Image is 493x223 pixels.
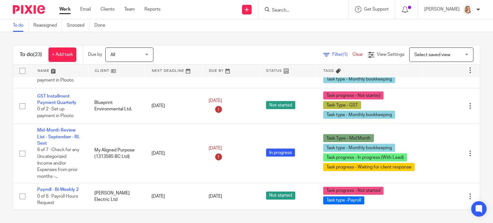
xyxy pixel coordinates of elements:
img: Screenshot%202025-09-16%20114050.png [463,4,473,15]
a: + Add task [48,47,76,62]
span: [DATE] [209,99,222,103]
a: Work [59,6,71,13]
a: Clients [100,6,115,13]
a: Reports [144,6,160,13]
a: GST Installment Payment Quarterly [37,94,76,105]
p: Due by [88,51,102,58]
span: Task progress - Waiting for client response [323,163,415,171]
td: [DATE] [145,88,202,124]
span: In progress [266,149,295,157]
span: Select saved view [414,53,450,57]
span: 6 of 7 · Check for any Uncategorized Income and/or Expenses from prior months -... [37,148,79,179]
a: Mid-Month Review List - September - RL Sent [37,128,80,146]
a: Email [80,6,91,13]
a: To do [13,19,29,32]
span: [DATE] [209,194,222,199]
span: (23) [33,52,42,57]
span: View Settings [377,52,404,57]
a: Reassigned [33,19,62,32]
td: [DATE] [145,124,202,183]
a: Snoozed [67,19,90,32]
span: Task Type - GST [323,101,361,109]
span: Task type - Monthly bookkeeping [323,75,395,83]
span: Task type - Monthly bookkeeping [323,144,395,152]
span: Not started [266,192,295,200]
span: Task progress - Not started [323,91,384,99]
span: 0 of 2 · Set up payment in Plooto [37,107,74,118]
span: Get Support [364,7,389,12]
img: Pixie [13,5,45,14]
span: (1) [342,52,348,57]
span: 0 of 6 · Payroll Hours Request [37,194,78,205]
a: Done [94,19,110,32]
span: All [110,53,115,57]
span: Task progress - Not started [323,187,384,195]
span: Tags [323,69,334,73]
p: [PERSON_NAME] [424,6,460,13]
span: Task progress - In progress (With Lead) [323,153,407,161]
td: [DATE] [145,183,202,210]
h1: To do [20,51,42,58]
span: Task type - Monthly bookkeeping [323,111,395,119]
td: Blueprint Environmental Ltd. [88,88,145,124]
a: Clear [352,52,363,57]
a: Team [124,6,135,13]
span: Not started [266,101,295,109]
span: Task type -Payroll [323,196,364,204]
span: Filter [332,52,352,57]
td: [PERSON_NAME] Electric Ltd [88,183,145,210]
input: Search [271,8,329,13]
span: [DATE] [209,146,222,150]
td: My Aligned Purpose (1313585 BC Ltd) [88,124,145,183]
a: Payroll - Bi-Weekly 2 [37,187,79,192]
span: Task Type - Mid Month [323,134,374,142]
